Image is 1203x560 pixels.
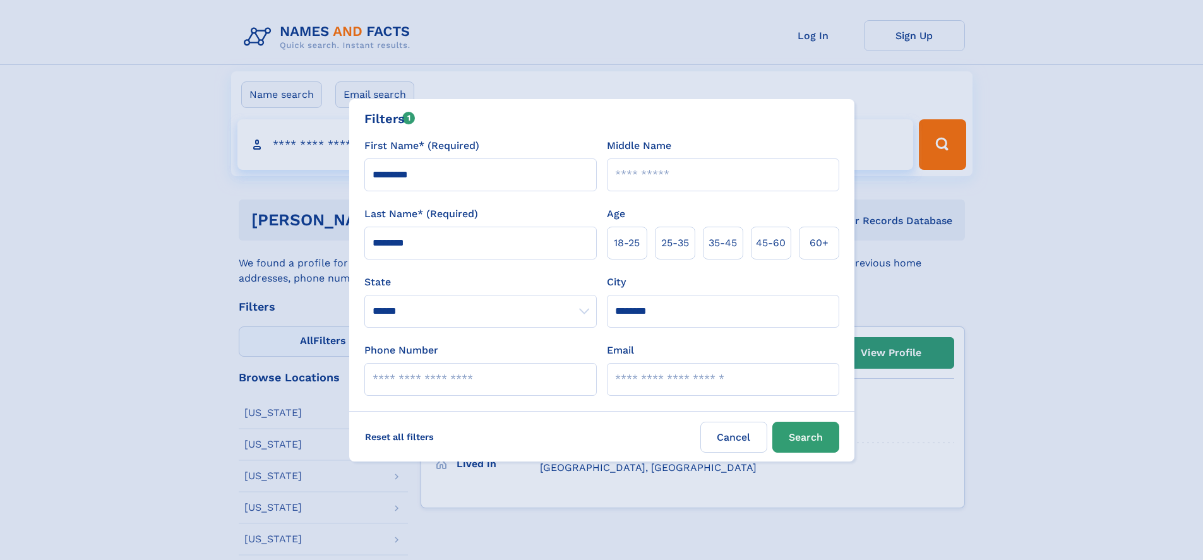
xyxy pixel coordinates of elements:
label: Email [607,343,634,358]
label: Last Name* (Required) [364,206,478,222]
label: Reset all filters [357,422,442,452]
label: City [607,275,626,290]
span: 35‑45 [709,235,737,251]
span: 45‑60 [756,235,786,251]
span: 25‑35 [661,235,689,251]
button: Search [772,422,839,453]
label: Cancel [700,422,767,453]
label: First Name* (Required) [364,138,479,153]
label: State [364,275,597,290]
span: 60+ [810,235,829,251]
div: Filters [364,109,416,128]
span: 18‑25 [614,235,640,251]
label: Phone Number [364,343,438,358]
label: Middle Name [607,138,671,153]
label: Age [607,206,625,222]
